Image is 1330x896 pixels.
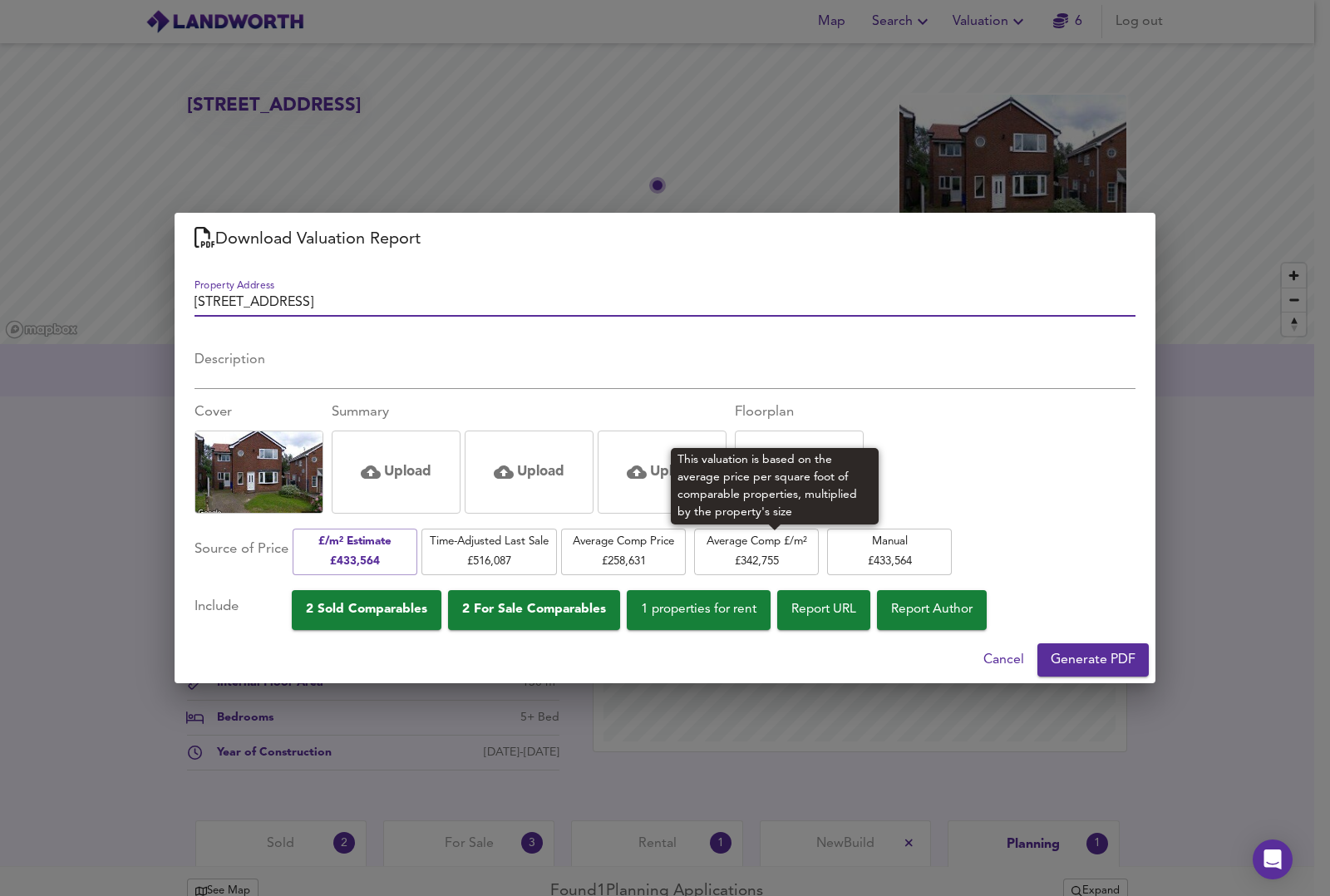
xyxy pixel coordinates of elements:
[1051,648,1135,672] span: Generate PDF
[195,281,274,291] label: Property Address
[561,529,686,574] button: Average Comp Price£258,631
[384,462,431,482] h5: Upload
[195,226,1135,253] h2: Download Valuation Report
[891,598,973,621] span: Report Author
[332,431,461,514] div: Click or drag and drop an image
[430,532,549,571] span: Time-Adjusted Last Sale £ 516,087
[641,598,756,621] span: 1 properties for rent
[465,431,594,514] div: Click or drag and drop an image
[195,431,323,514] div: Click to replace this image
[977,643,1031,677] button: Cancel
[777,590,870,630] button: Report URL
[517,462,564,482] h5: Upload
[301,532,409,571] span: £/m² Estimate £ 433,564
[421,529,557,574] button: Time-Adjusted Last Sale£516,087
[1253,839,1293,879] div: Open Intercom Messenger
[791,598,856,621] span: Report URL
[332,402,727,422] div: Summary
[569,532,677,571] span: Average Comp Price £ 258,631
[1037,643,1149,677] button: Generate PDF
[650,462,697,482] h5: Upload
[627,590,771,630] button: 1 properties for rent
[448,590,620,630] button: 2 For Sale Comparables
[835,532,943,571] span: Manual £ 433,564
[827,529,952,574] button: Manual£433,564
[462,598,606,621] span: 2 For Sale Comparables
[735,402,864,422] div: Floorplan
[195,402,323,422] div: Cover
[694,529,819,574] button: Average Comp £/m²£342,755
[702,532,810,571] span: Average Comp £/m² £ 342,755
[787,462,835,482] h5: Upload
[292,590,441,630] button: 2 Sold Comparables
[195,590,292,630] div: Include
[293,529,417,574] button: £/m² Estimate£433,564
[877,590,987,630] button: Report Author
[983,648,1024,672] span: Cancel
[195,427,323,519] img: Uploaded
[306,598,427,621] span: 2 Sold Comparables
[195,527,288,576] div: Source of Price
